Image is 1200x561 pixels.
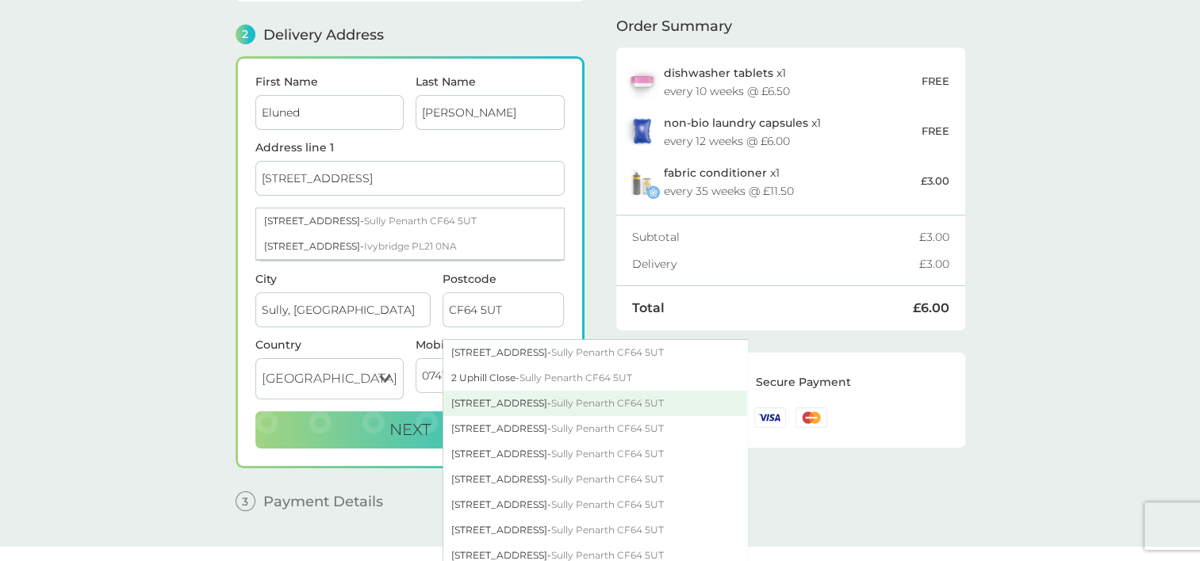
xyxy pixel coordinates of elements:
div: [STREET_ADDRESS] - [443,416,747,441]
div: every 12 weeks @ £6.00 [664,135,790,147]
span: Sully Penarth CF64 5UT [551,448,664,460]
span: Delivery Address [263,28,384,42]
span: Payment Details [263,494,383,509]
div: [STREET_ADDRESS] - [256,234,564,259]
button: Next [255,411,565,449]
label: Postcode [443,273,565,284]
img: /assets/icons/cards/visa.svg [754,407,786,427]
label: First Name [255,76,404,87]
span: 3 [236,491,255,511]
div: [STREET_ADDRESS] - [256,208,564,234]
span: dishwasher tablets [664,66,773,80]
div: [STREET_ADDRESS] - [443,441,747,467]
label: City [255,273,431,284]
p: x 1 [664,67,786,79]
p: FREE [922,73,949,90]
label: Address line 1 [255,142,565,153]
div: Subtotal [632,231,919,242]
span: fabric conditioner [664,166,767,180]
span: Sully Penarth CF64 5UT [551,397,664,409]
span: Order Summary [616,19,732,33]
span: Sully Penarth CF64 5UT [364,215,477,227]
div: Country [255,339,404,350]
div: £3.00 [919,258,949,269]
div: [STREET_ADDRESS] - [443,467,747,492]
span: Ivybridge PL21 0NA [364,240,457,252]
div: £6.00 [913,302,949,315]
div: [STREET_ADDRESS] - [443,340,747,365]
span: 2 [236,25,255,44]
div: Secure Payment [756,376,851,387]
span: Sully Penarth CF64 5UT [551,524,664,536]
span: Sully Penarth CF64 5UT [551,549,664,561]
div: [STREET_ADDRESS] - [443,517,747,543]
span: Sully Penarth CF64 5UT [551,473,664,485]
div: £3.00 [919,231,949,242]
label: Mobile Number [416,339,565,350]
span: Next [389,420,431,439]
div: 2 Uphill Close - [443,365,747,391]
span: non-bio laundry capsules [664,116,808,130]
span: Sully Penarth CF64 5UT [551,346,664,358]
div: every 35 weeks @ £11.50 [664,185,794,197]
label: Last Name [416,76,565,87]
span: Sully Penarth CF64 5UT [519,372,632,384]
div: [STREET_ADDRESS] - [443,492,747,517]
span: Sully Penarth CF64 5UT [551,422,664,434]
div: Delivery [632,258,919,269]
p: x 1 [664,116,821,129]
div: every 10 weeks @ £6.50 [664,86,790,97]
div: Total [632,302,913,315]
p: FREE [922,123,949,139]
div: [STREET_ADDRESS] - [443,391,747,416]
img: /assets/icons/cards/mastercard.svg [796,407,827,427]
p: x 1 [664,166,780,179]
p: £3.00 [921,173,949,189]
span: Sully Penarth CF64 5UT [551,498,664,510]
